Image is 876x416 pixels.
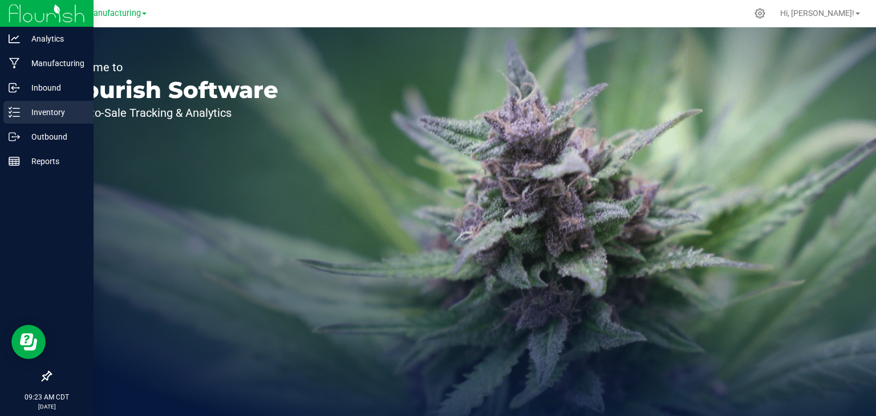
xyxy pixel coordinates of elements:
[62,79,278,101] p: Flourish Software
[62,107,278,119] p: Seed-to-Sale Tracking & Analytics
[20,81,88,95] p: Inbound
[20,56,88,70] p: Manufacturing
[9,156,20,167] inline-svg: Reports
[9,58,20,69] inline-svg: Manufacturing
[9,107,20,118] inline-svg: Inventory
[86,9,141,18] span: Manufacturing
[20,154,88,168] p: Reports
[5,402,88,411] p: [DATE]
[9,33,20,44] inline-svg: Analytics
[20,130,88,144] p: Outbound
[9,131,20,142] inline-svg: Outbound
[753,8,767,19] div: Manage settings
[11,325,46,359] iframe: Resource center
[9,82,20,93] inline-svg: Inbound
[20,105,88,119] p: Inventory
[20,32,88,46] p: Analytics
[5,392,88,402] p: 09:23 AM CDT
[780,9,854,18] span: Hi, [PERSON_NAME]!
[62,62,278,73] p: Welcome to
